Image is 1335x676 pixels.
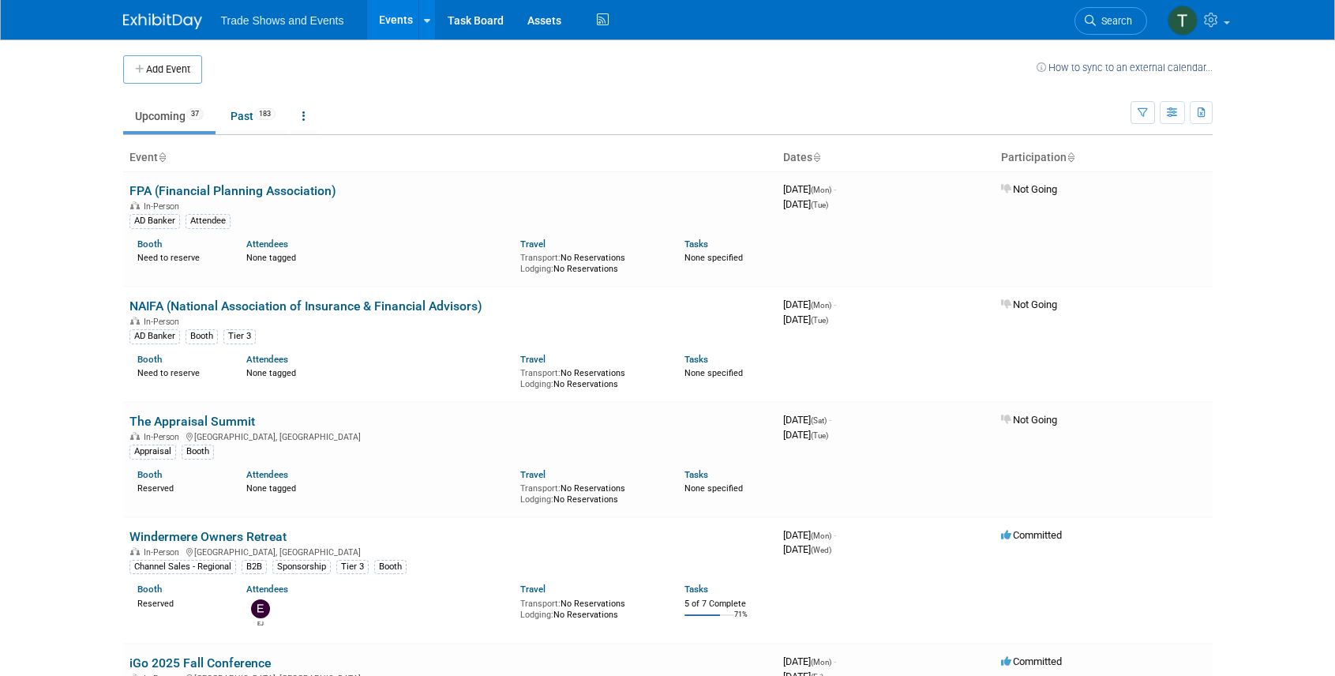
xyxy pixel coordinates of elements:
span: (Mon) [811,531,831,540]
img: ExhibitDay [123,13,202,29]
div: 5 of 7 Complete [684,599,771,610]
span: [DATE] [783,655,836,667]
span: [DATE] [783,183,836,195]
span: [DATE] [783,314,828,325]
span: [DATE] [783,429,828,441]
a: Past183 [219,101,287,131]
div: None tagged [246,480,508,494]
span: In-Person [144,547,184,558]
div: Booth [374,560,407,574]
span: Lodging: [520,494,553,505]
div: Need to reserve [137,365,223,379]
th: Event [123,145,777,171]
div: [GEOGRAPHIC_DATA], [GEOGRAPHIC_DATA] [129,430,771,442]
td: 71% [734,610,748,632]
div: No Reservations No Reservations [520,250,661,274]
span: [DATE] [783,529,836,541]
span: Lodging: [520,379,553,389]
span: (Sat) [811,416,827,425]
a: Attendees [246,469,288,480]
a: How to sync to an external calendar... [1037,62,1213,73]
a: Sort by Participation Type [1067,151,1074,163]
a: Tasks [684,469,708,480]
div: Attendee [186,214,231,228]
span: Search [1096,15,1132,27]
a: Attendees [246,238,288,250]
a: Travel [520,584,546,595]
div: Tier 3 [223,329,256,344]
span: (Mon) [811,658,831,667]
a: Tasks [684,584,708,595]
a: Attendees [246,354,288,365]
div: No Reservations No Reservations [520,595,661,620]
div: None tagged [246,250,508,264]
span: Not Going [1001,414,1057,426]
span: - [829,414,831,426]
a: The Appraisal Summit [129,414,255,429]
a: iGo 2025 Fall Conference [129,655,271,670]
span: Committed [1001,529,1062,541]
a: Travel [520,354,546,365]
span: (Tue) [811,316,828,325]
button: Add Event [123,55,202,84]
a: Sort by Start Date [812,151,820,163]
span: - [834,299,836,310]
a: Travel [520,238,546,250]
span: Transport: [520,483,561,494]
a: Search [1074,7,1147,35]
div: AD Banker [129,214,180,228]
span: Transport: [520,599,561,609]
span: [DATE] [783,299,836,310]
div: None tagged [246,365,508,379]
span: 37 [186,108,204,120]
div: B2B [242,560,267,574]
span: Lodging: [520,610,553,620]
span: In-Person [144,432,184,442]
span: Not Going [1001,299,1057,310]
span: (Tue) [811,431,828,440]
div: [GEOGRAPHIC_DATA], [GEOGRAPHIC_DATA] [129,545,771,558]
span: None specified [684,483,743,494]
span: Trade Shows and Events [221,14,344,27]
img: Tiff Wagner [1168,6,1198,36]
div: Need to reserve [137,250,223,264]
img: In-Person Event [130,201,140,209]
div: Reserved [137,595,223,610]
span: In-Person [144,317,184,327]
span: - [834,183,836,195]
a: Tasks [684,238,708,250]
span: [DATE] [783,414,831,426]
div: No Reservations No Reservations [520,480,661,505]
a: Windermere Owners Retreat [129,529,287,544]
a: Attendees [246,584,288,595]
img: In-Person Event [130,432,140,440]
span: [DATE] [783,543,831,555]
a: Booth [137,469,162,480]
span: None specified [684,253,743,263]
span: (Mon) [811,186,831,194]
div: Booth [182,445,214,459]
span: (Tue) [811,201,828,209]
span: Lodging: [520,264,553,274]
span: (Mon) [811,301,831,310]
div: No Reservations No Reservations [520,365,661,389]
span: Not Going [1001,183,1057,195]
div: Tier 3 [336,560,369,574]
div: Sponsorship [272,560,331,574]
a: Tasks [684,354,708,365]
div: AD Banker [129,329,180,344]
div: Reserved [137,480,223,494]
a: NAIFA (National Association of Insurance & Financial Advisors) [129,299,482,314]
a: Booth [137,238,162,250]
span: In-Person [144,201,184,212]
img: In-Person Event [130,317,140,325]
a: Upcoming37 [123,101,216,131]
a: Travel [520,469,546,480]
a: Sort by Event Name [158,151,166,163]
a: FPA (Financial Planning Association) [129,183,336,198]
th: Dates [777,145,995,171]
div: Appraisal [129,445,176,459]
span: - [834,529,836,541]
span: None specified [684,368,743,378]
div: EJ Igama [250,618,270,628]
